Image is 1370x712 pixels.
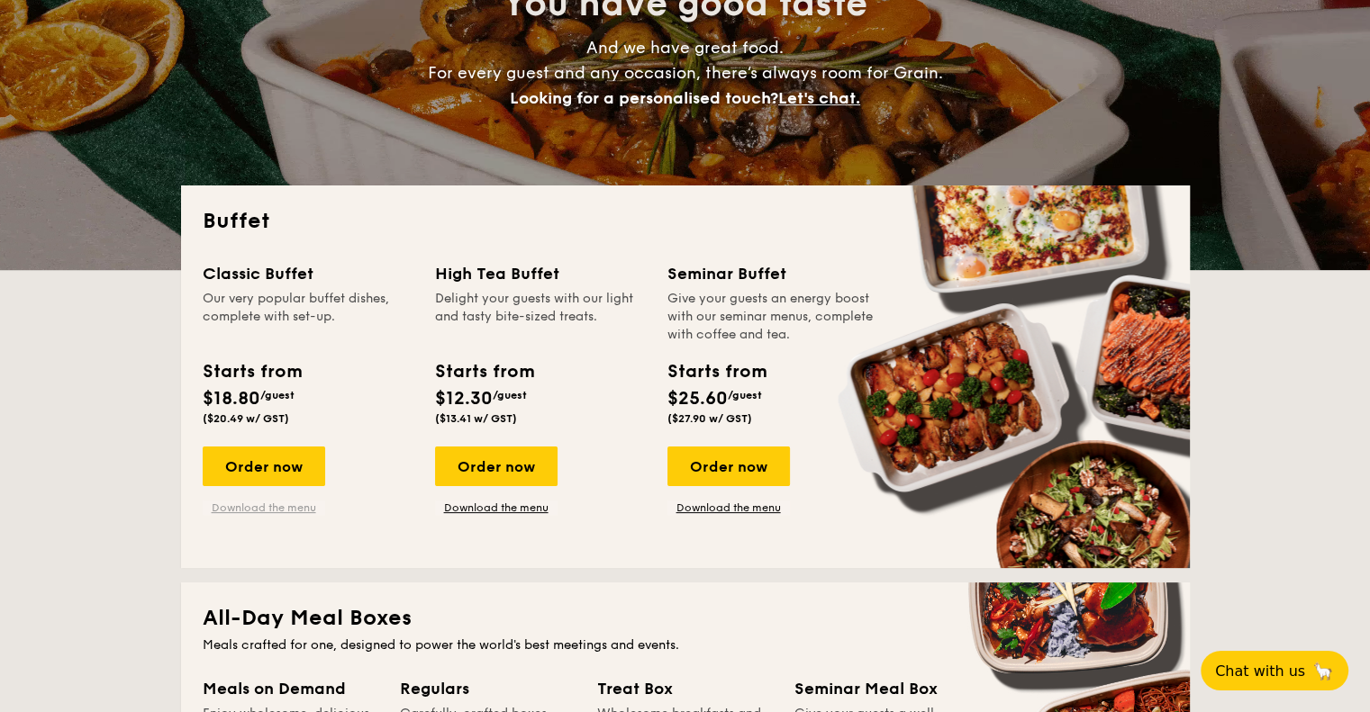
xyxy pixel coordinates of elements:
h2: All-Day Meal Boxes [203,604,1168,633]
a: Download the menu [435,500,558,515]
span: $25.60 [667,388,728,410]
div: Order now [203,446,325,486]
span: 🦙 [1312,661,1334,681]
a: Download the menu [667,500,790,515]
span: ($27.90 w/ GST) [667,412,752,425]
div: Starts from [203,358,301,385]
div: Seminar Meal Box [794,676,970,701]
div: Order now [667,446,790,486]
div: Our very popular buffet dishes, complete with set-up. [203,290,413,344]
span: /guest [728,389,762,401]
a: Download the menu [203,500,325,515]
span: /guest [260,389,295,401]
span: ($13.41 w/ GST) [435,412,517,425]
div: Meals on Demand [203,676,378,701]
span: $18.80 [203,388,260,410]
div: Order now [435,446,558,486]
span: And we have great food. For every guest and any occasion, there’s always room for Grain. [428,38,943,108]
span: Let's chat. [778,88,860,108]
div: Classic Buffet [203,261,413,286]
div: Give your guests an energy boost with our seminar menus, complete with coffee and tea. [667,290,878,344]
div: Starts from [435,358,533,385]
span: Looking for a personalised touch? [510,88,778,108]
div: High Tea Buffet [435,261,646,286]
div: Seminar Buffet [667,261,878,286]
span: $12.30 [435,388,493,410]
span: Chat with us [1215,662,1305,680]
h2: Buffet [203,207,1168,236]
div: Delight your guests with our light and tasty bite-sized treats. [435,290,646,344]
div: Treat Box [597,676,773,701]
span: ($20.49 w/ GST) [203,412,289,425]
span: /guest [493,389,527,401]
button: Chat with us🦙 [1201,651,1348,690]
div: Regulars [400,676,576,701]
div: Starts from [667,358,766,385]
div: Meals crafted for one, designed to power the world's best meetings and events. [203,636,1168,654]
